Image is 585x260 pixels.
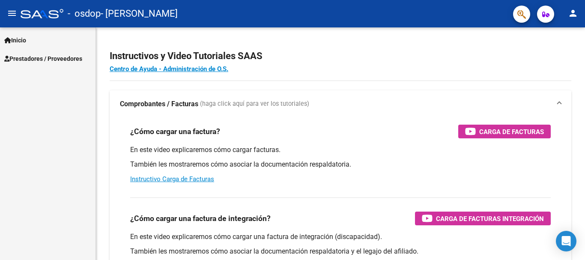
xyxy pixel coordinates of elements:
span: Carga de Facturas Integración [436,213,544,224]
mat-icon: menu [7,8,17,18]
p: También les mostraremos cómo asociar la documentación respaldatoria. [130,160,551,169]
a: Centro de Ayuda - Administración de O.S. [110,65,228,73]
span: - osdop [68,4,101,23]
h3: ¿Cómo cargar una factura? [130,126,220,137]
h2: Instructivos y Video Tutoriales SAAS [110,48,571,64]
a: Instructivo Carga de Facturas [130,175,214,183]
mat-expansion-panel-header: Comprobantes / Facturas (haga click aquí para ver los tutoriales) [110,90,571,118]
p: En este video explicaremos cómo cargar una factura de integración (discapacidad). [130,232,551,242]
h3: ¿Cómo cargar una factura de integración? [130,212,271,224]
button: Carga de Facturas [458,125,551,138]
span: - [PERSON_NAME] [101,4,178,23]
span: Prestadores / Proveedores [4,54,82,63]
button: Carga de Facturas Integración [415,212,551,225]
div: Open Intercom Messenger [556,231,576,251]
mat-icon: person [568,8,578,18]
p: También les mostraremos cómo asociar la documentación respaldatoria y el legajo del afiliado. [130,247,551,256]
span: Carga de Facturas [479,126,544,137]
span: Inicio [4,36,26,45]
strong: Comprobantes / Facturas [120,99,198,109]
span: (haga click aquí para ver los tutoriales) [200,99,309,109]
p: En este video explicaremos cómo cargar facturas. [130,145,551,155]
